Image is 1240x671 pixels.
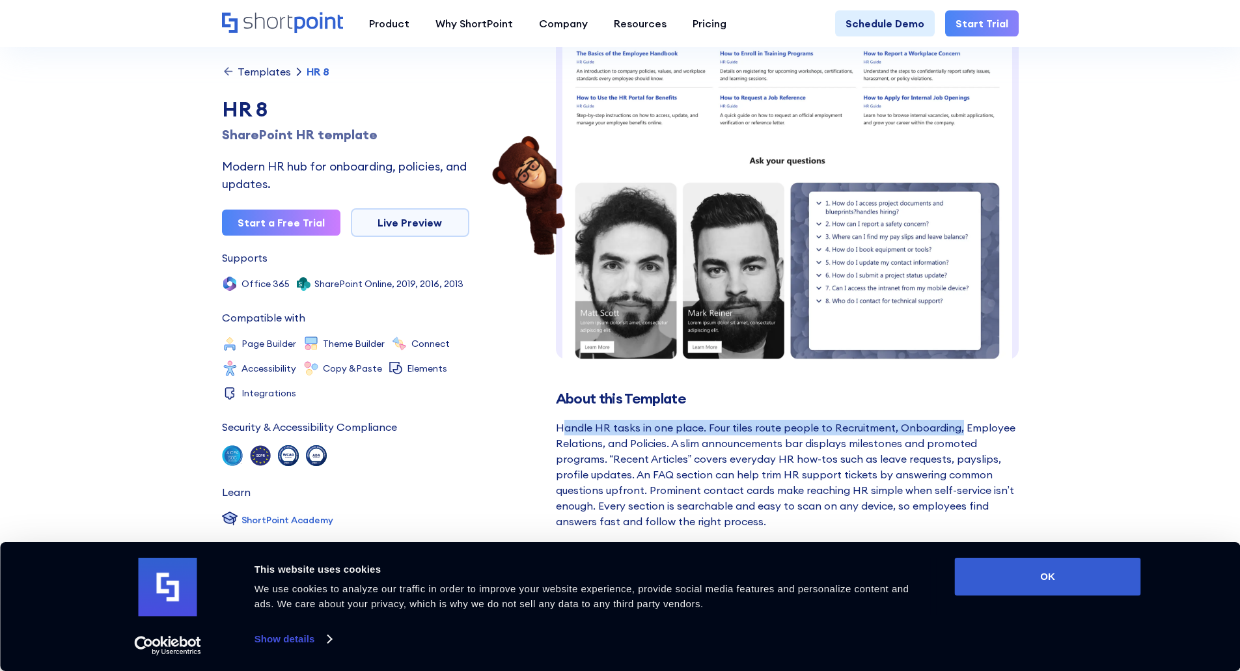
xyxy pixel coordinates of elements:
[222,487,251,497] div: Learn
[255,562,926,577] div: This website uses cookies
[241,279,290,288] div: Office 365
[255,583,909,609] span: We use cookies to analyze our traffic in order to improve your website experience, provide social...
[693,16,726,31] div: Pricing
[526,10,601,36] a: Company
[351,208,469,237] a: Live Preview
[241,514,333,527] div: ShortPoint Academy
[314,279,463,288] div: SharePoint Online, 2019, 2016, 2013
[945,10,1019,36] a: Start Trial
[955,558,1141,596] button: OK
[222,157,469,193] div: Modern HR hub for onboarding, policies, and updates.
[323,339,385,348] div: Theme Builder
[307,66,329,77] div: HR 8
[1006,520,1240,671] iframe: Chat Widget
[222,445,243,466] img: soc 2
[356,10,422,36] a: Product
[222,125,469,144] h1: SharePoint HR template
[556,420,1019,529] div: Handle HR tasks in one place. Four tiles route people to Recruitment, Onboarding, Employee Relati...
[680,10,739,36] a: Pricing
[614,16,667,31] div: Resources
[422,10,526,36] a: Why ShortPoint
[241,364,296,373] div: Accessibility
[241,339,296,348] div: Page Builder
[601,10,680,36] a: Resources
[407,364,447,373] div: Elements
[435,16,513,31] div: Why ShortPoint
[539,16,588,31] div: Company
[222,12,343,34] a: Home
[369,16,409,31] div: Product
[222,510,333,530] a: ShortPoint Academy
[411,339,450,348] div: Connect
[222,94,469,125] div: HR 8
[238,66,291,77] div: Templates
[222,422,397,432] div: Security & Accessibility Compliance
[835,10,935,36] a: Schedule Demo
[241,389,296,398] div: Integrations
[255,629,331,649] a: Show details
[556,390,1019,407] h2: About this Template
[222,65,291,78] a: Templates
[222,253,268,263] div: Supports
[139,558,197,616] img: logo
[222,312,305,323] div: Compatible with
[323,364,382,373] div: Copy &Paste
[111,636,225,655] a: Usercentrics Cookiebot - opens in a new window
[222,210,340,236] a: Start a Free Trial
